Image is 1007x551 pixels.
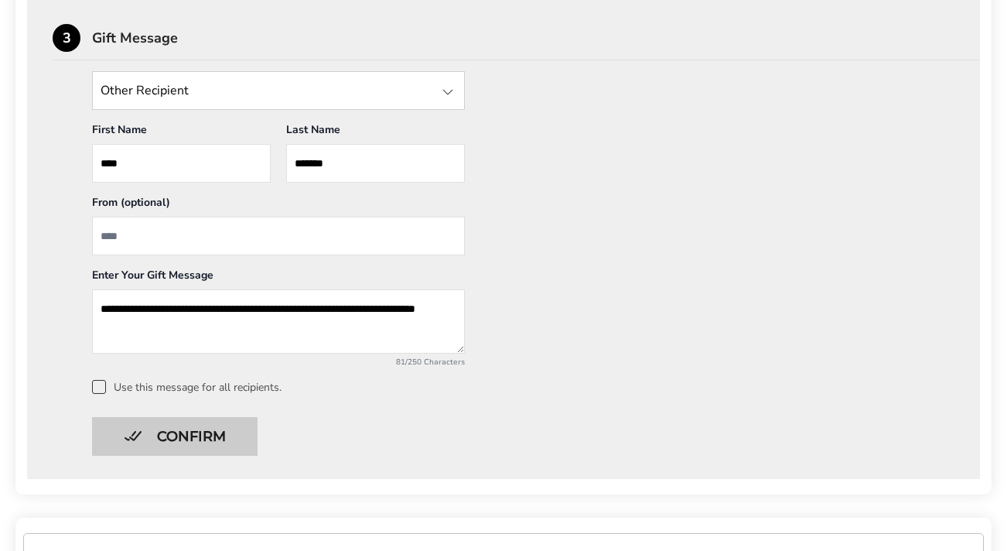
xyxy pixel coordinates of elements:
[286,144,465,183] input: Last Name
[92,289,465,354] textarea: Add a message
[92,217,465,255] input: From
[286,122,465,144] div: Last Name
[92,195,465,217] div: From (optional)
[92,122,271,144] div: First Name
[92,31,980,45] div: Gift Message
[92,144,271,183] input: First Name
[92,380,954,394] label: Use this message for all recipients.
[92,268,465,289] div: Enter Your Gift Message
[92,357,465,368] div: 81/250 Characters
[53,24,80,52] div: 3
[92,71,465,110] input: State
[92,417,258,456] button: Confirm button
